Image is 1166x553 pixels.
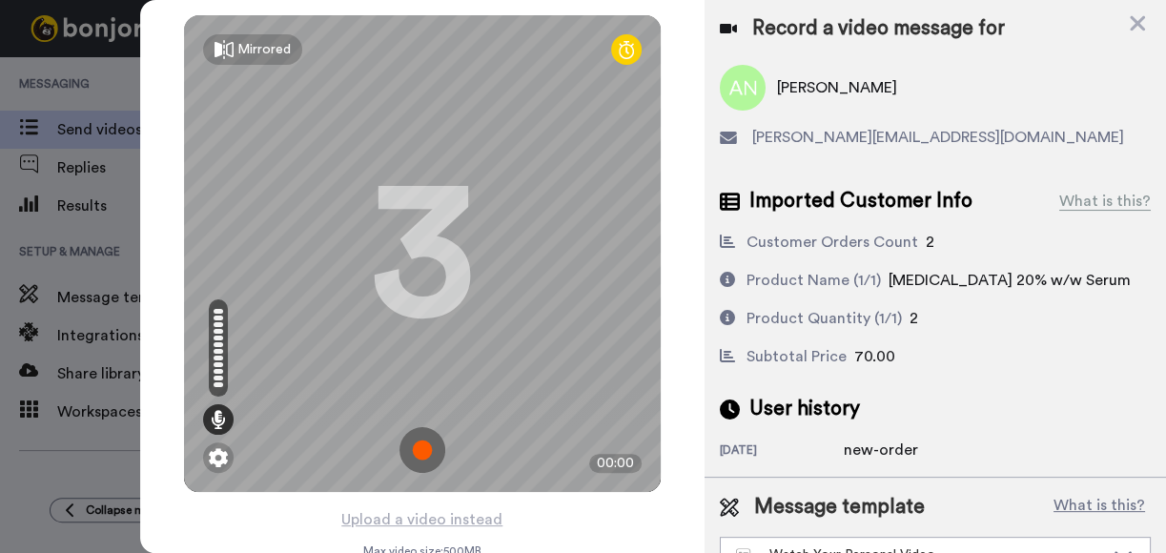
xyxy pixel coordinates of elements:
div: Subtotal Price [747,345,847,368]
div: 3 [370,182,475,325]
span: Message template [754,493,925,522]
button: What is this? [1048,493,1151,522]
span: [MEDICAL_DATA] 20% w/w Serum [889,273,1131,288]
span: 70.00 [854,349,895,364]
div: What is this? [1059,190,1151,213]
button: Upload a video instead [336,507,508,532]
div: 00:00 [589,454,642,473]
div: [DATE] [720,442,844,461]
span: [PERSON_NAME][EMAIL_ADDRESS][DOMAIN_NAME] [752,126,1124,149]
img: ic_record_start.svg [399,427,445,473]
div: Product Quantity (1/1) [747,307,902,330]
span: 2 [926,235,934,250]
div: Customer Orders Count [747,231,918,254]
span: 2 [910,311,918,326]
span: Imported Customer Info [749,187,972,215]
div: Product Name (1/1) [747,269,881,292]
div: new-order [844,439,939,461]
span: User history [749,395,860,423]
